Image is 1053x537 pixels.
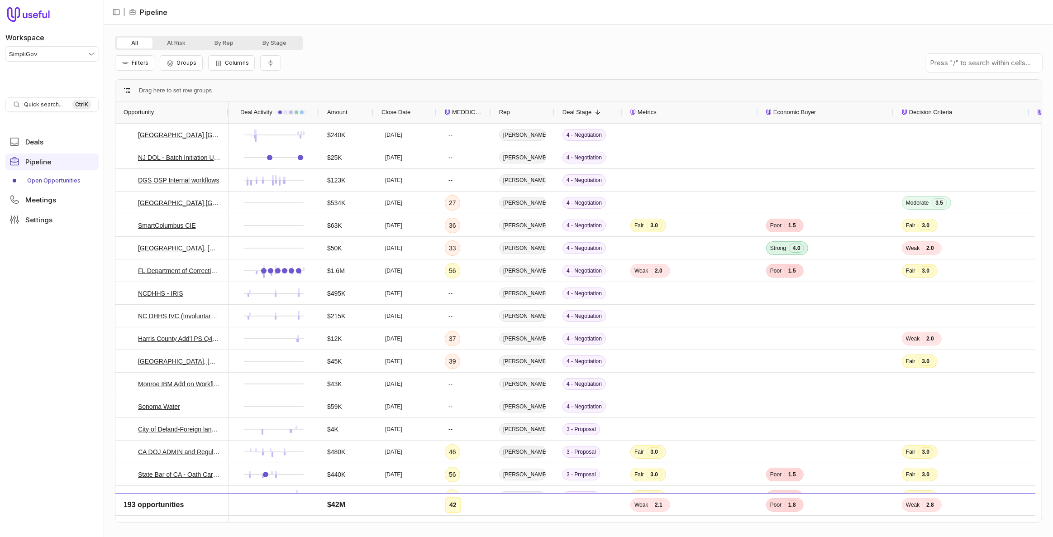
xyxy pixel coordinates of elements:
[906,245,920,252] span: Weak
[918,357,934,366] span: 3.0
[789,244,804,253] span: 4.0
[906,267,915,274] span: Fair
[138,220,196,231] a: SmartColumbus CIE
[138,333,220,344] a: Harris County Add'l PS Q4 2025 (50 hours)
[327,243,342,254] div: $50K
[906,358,915,365] span: Fair
[448,379,453,389] div: --
[499,129,546,141] span: [PERSON_NAME]
[562,333,606,345] span: 4 - Negotiation
[499,242,546,254] span: [PERSON_NAME]
[562,174,606,186] span: 4 - Negotiation
[499,220,546,231] span: [PERSON_NAME]
[327,288,345,299] div: $495K
[5,134,99,150] a: Deals
[24,101,63,108] span: Quick search...
[225,59,249,66] span: Columns
[5,173,99,188] a: Open Opportunities
[139,85,212,96] div: Row Groups
[138,379,220,389] a: Monroe IBM Add on Workflow
[117,38,152,48] button: All
[902,101,1021,123] div: Decision Criteria
[385,290,402,297] time: [DATE]
[385,448,402,455] time: [DATE]
[448,175,453,186] div: --
[449,514,456,525] div: 57
[499,469,546,480] span: [PERSON_NAME]
[240,107,272,118] span: Deal Activity
[932,198,947,207] span: 3.5
[770,267,781,274] span: Poor
[499,288,546,299] span: [PERSON_NAME]
[449,356,456,367] div: 39
[906,222,915,229] span: Fair
[449,220,456,231] div: 36
[562,129,606,141] span: 4 - Negotiation
[327,492,342,503] div: $35K
[327,514,345,525] div: $210K
[385,358,402,365] time: [DATE]
[909,107,952,118] span: Decision Criteria
[160,55,202,71] button: Group Pipeline
[327,424,338,435] div: $4K
[138,152,220,163] a: NJ DOL - Batch Initiation Upsell
[132,59,148,66] span: Filters
[385,154,402,161] time: [DATE]
[562,491,600,503] span: 3 - Proposal
[784,493,800,502] span: 1.5
[562,310,606,322] span: 4 - Negotiation
[385,199,402,206] time: [DATE]
[5,32,44,43] label: Workspace
[5,153,99,170] a: Pipeline
[562,401,606,412] span: 4 - Negotiation
[138,424,220,435] a: City of Deland-Foreign language
[499,152,546,163] span: [PERSON_NAME]
[499,310,546,322] span: [PERSON_NAME]
[918,221,934,230] span: 3.0
[448,152,453,163] div: --
[562,152,606,163] span: 4 - Negotiation
[448,424,453,435] div: --
[25,158,51,165] span: Pipeline
[499,446,546,458] span: [PERSON_NAME]
[449,492,456,503] div: 57
[647,221,662,230] span: 3.0
[327,379,342,389] div: $43K
[385,494,402,501] time: [DATE]
[5,173,99,188] div: Pipeline submenu
[562,355,606,367] span: 4 - Negotiation
[499,333,546,345] span: [PERSON_NAME]
[906,471,915,478] span: Fair
[562,242,606,254] span: 4 - Negotiation
[499,174,546,186] span: [PERSON_NAME]
[784,266,800,275] span: 1.5
[634,471,644,478] span: Fair
[327,265,345,276] div: $1.6M
[25,197,56,203] span: Meetings
[562,514,600,526] span: 3 - Proposal
[115,55,154,71] button: Filter Pipeline
[499,401,546,412] span: [PERSON_NAME]
[327,152,342,163] div: $25K
[634,494,644,501] span: Fair
[906,199,929,206] span: Moderate
[647,515,662,524] span: 3.0
[25,139,43,145] span: Deals
[562,220,606,231] span: 4 - Negotiation
[634,222,644,229] span: Fair
[630,101,750,123] div: Metrics
[138,514,207,525] a: CA Child Support - FLTS
[922,244,938,253] span: 2.0
[448,129,453,140] div: --
[327,469,345,480] div: $440K
[327,356,342,367] div: $45K
[138,469,220,480] a: State Bar of CA - Oath Card Project
[138,311,220,321] a: NC DHHS IVC (Involuntary committment )
[138,401,180,412] a: Sonoma Water
[327,311,345,321] div: $215K
[651,266,666,275] span: 2.0
[449,333,456,344] div: 37
[449,446,456,457] div: 46
[327,175,345,186] div: $123K
[123,7,125,18] span: |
